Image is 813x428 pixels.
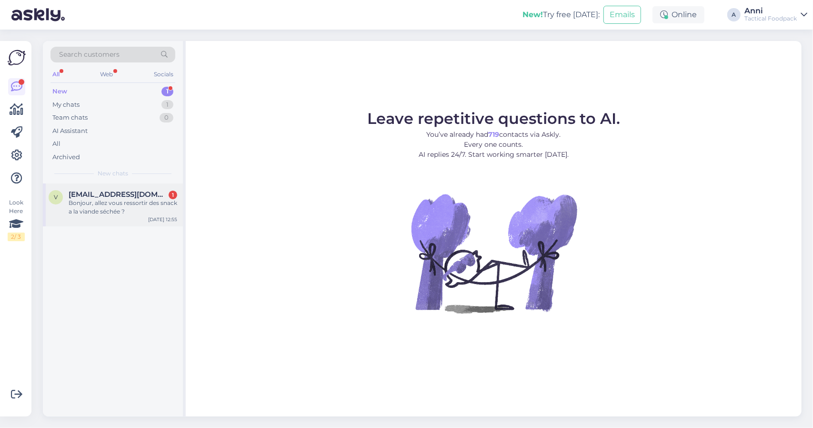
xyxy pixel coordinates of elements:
[522,10,543,19] b: New!
[744,7,797,15] div: Anni
[52,87,67,96] div: New
[54,194,58,201] span: v
[69,199,177,216] div: Bonjour, allez vous ressortir des snack a la viande séchée ?
[408,167,580,339] img: No Chat active
[161,100,173,110] div: 1
[8,233,25,241] div: 2 / 3
[744,15,797,22] div: Tactical Foodpack
[52,113,88,122] div: Team chats
[744,7,807,22] a: AnniTactical Foodpack
[367,130,620,160] p: You’ve already had contacts via Askly. Every one counts. AI replies 24/7. Start working smarter [...
[98,169,128,178] span: New chats
[160,113,173,122] div: 0
[52,100,80,110] div: My chats
[8,49,26,67] img: Askly Logo
[169,191,177,199] div: 1
[152,68,175,81] div: Socials
[52,139,60,149] div: All
[99,68,115,81] div: Web
[8,198,25,241] div: Look Here
[489,130,500,139] b: 719
[727,8,741,21] div: A
[52,153,80,162] div: Archived
[52,126,88,136] div: AI Assistant
[652,6,704,23] div: Online
[69,190,168,199] span: vcrairsoft@gmail.com
[522,9,600,20] div: Try free [DATE]:
[603,6,641,24] button: Emails
[161,87,173,96] div: 1
[50,68,61,81] div: All
[148,216,177,223] div: [DATE] 12:55
[59,50,120,60] span: Search customers
[367,109,620,128] span: Leave repetitive questions to AI.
